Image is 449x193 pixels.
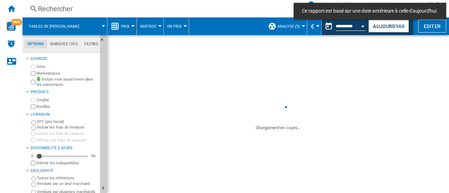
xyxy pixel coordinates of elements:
[31,89,97,95] div: Produits
[29,153,35,159] div: 0
[7,39,15,48] img: alerts-logo.svg
[256,125,301,130] ng-transclude: Chargement en cours...
[31,64,35,69] input: Sites
[368,20,409,33] button: Aujourd'hui
[37,119,97,124] label: OFF (prix facial)
[31,104,35,109] input: Bundles
[36,160,97,166] label: Enlever les indisponibles
[31,98,35,102] input: Singles
[36,131,97,136] label: Inclure les frais de livraison
[37,175,97,181] label: Toutes les références
[31,131,35,136] input: Inclure les frais de livraison
[31,78,35,87] input: Inclure mon assortiment dans les statistiques
[307,18,322,35] md-menu: Currency
[89,153,97,159] div: 90
[31,145,97,151] div: Disponibilité 5 Jours
[37,125,97,130] label: Inclure les frais de livraison
[31,177,36,181] input: Toutes les références
[140,18,160,35] button: Matrice
[167,18,185,35] button: En Prix
[36,71,97,76] label: Marketplaces
[38,4,279,14] div: Rechercher
[11,19,22,25] span: NEW
[418,20,446,33] button: Editer
[31,56,97,62] div: Sources
[26,18,103,35] div: Tables de [PERSON_NAME]
[322,18,367,35] div: Ce rapport est basé sur une date antérieure à celle d'aujourd'hui.
[31,161,35,165] input: Afficher les frais de livraison
[36,77,41,81] img: mysite-bg-18x18.png
[36,97,97,103] label: Singles
[31,112,97,117] div: Livraison
[31,138,35,143] input: Afficher les frais de livraison
[140,24,156,29] span: Matrice
[29,18,86,35] button: Tables de [PERSON_NAME]
[31,126,36,130] input: Inclure les frais de livraison
[311,18,318,35] button: €
[36,138,97,143] label: Afficher les frais de livraison
[31,182,36,187] input: Vendues par un seul marchand
[36,64,97,69] label: Sites
[300,8,440,15] span: Ce rapport est basé sur une date antérieure à celle d'aujourd'hui.
[31,120,36,125] input: OFF (prix facial)
[37,181,97,186] label: Vendues par un seul marchand
[31,71,35,76] input: Marketplaces
[36,153,88,160] md-slider: Disponibilité
[81,40,101,48] md-tab-item: Filtres
[100,35,108,48] button: Masquer
[121,18,133,35] button: Prix
[31,168,97,174] div: Exclusivité
[167,24,182,29] span: En Prix
[311,23,314,30] span: €
[36,77,97,88] label: Inclure mon assortiment dans les statistiques
[357,19,369,32] button: Open calendar
[268,18,303,35] div: ANALYSE (9)
[47,40,81,48] md-tab-item: Marques (351)
[277,18,303,35] button: ANALYSE (9)
[36,104,97,109] label: Bundles
[24,40,47,48] md-tab-item: Options
[111,18,133,35] div: Prix
[322,19,336,33] button: md-calendar
[121,24,129,29] span: Prix
[277,24,300,29] span: ANALYSE (9)
[29,24,79,29] span: Tables de cuisson
[7,22,16,31] img: wise-card.svg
